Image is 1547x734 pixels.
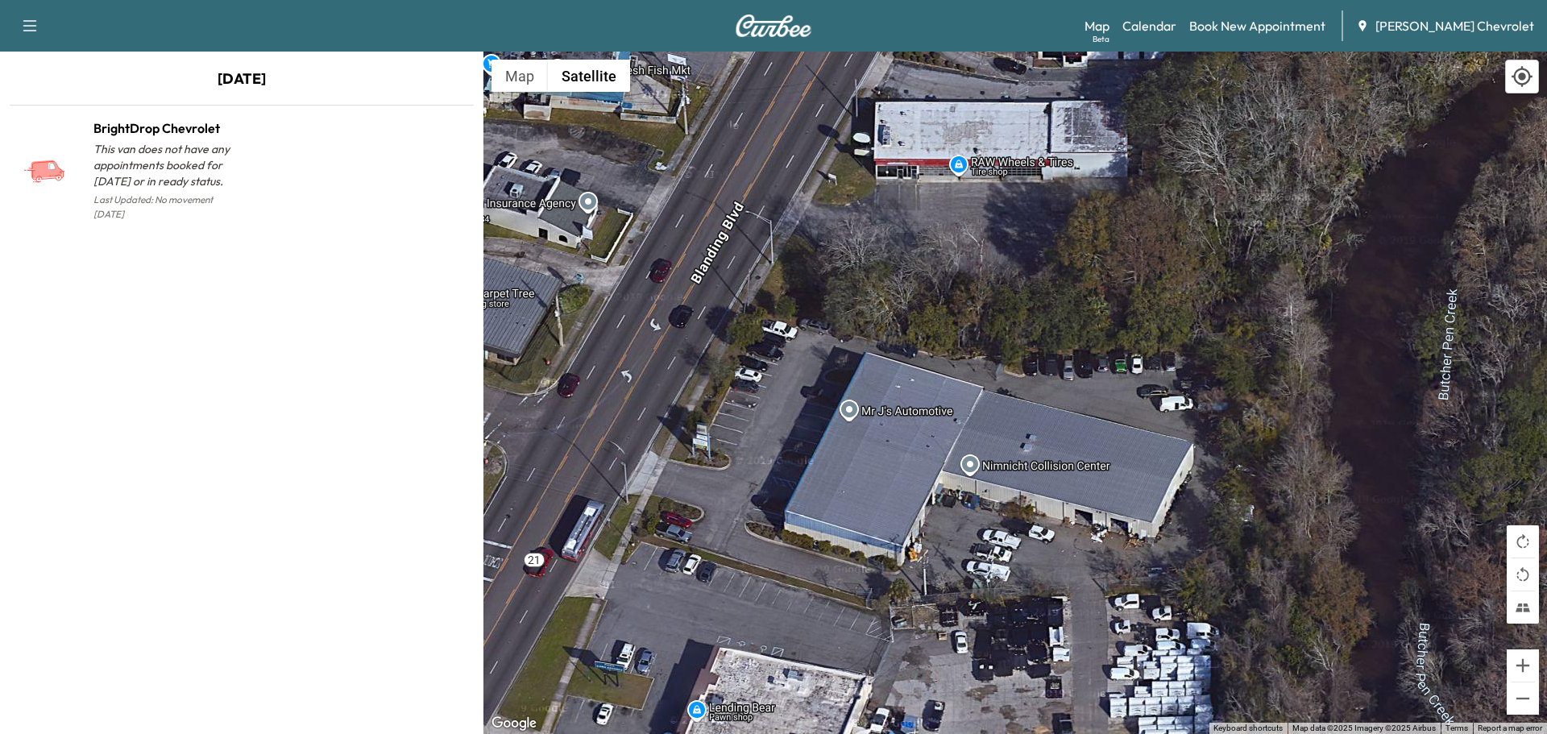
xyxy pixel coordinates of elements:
span: [PERSON_NAME] Chevrolet [1375,16,1534,35]
a: Terms [1445,724,1468,732]
button: Rotate map counterclockwise [1507,558,1539,591]
h1: BrightDrop Chevrolet [93,118,242,138]
div: Recenter map [1505,60,1539,93]
img: Google [487,713,541,734]
p: This van does not have any appointments booked for [DATE] or in ready status. [93,141,242,189]
button: Show satellite imagery [548,60,630,92]
a: Report a map error [1478,724,1542,732]
button: Zoom in [1507,649,1539,682]
button: Tilt map [1507,591,1539,624]
a: Open this area in Google Maps (opens a new window) [487,713,541,734]
a: MapBeta [1085,16,1109,35]
button: Keyboard shortcuts [1213,723,1283,734]
a: Book New Appointment [1189,16,1325,35]
span: Map data ©2025 Imagery ©2025 Airbus [1292,724,1436,732]
img: Curbee Logo [735,15,812,37]
button: Show street map [491,60,548,92]
div: Beta [1093,33,1109,45]
a: Calendar [1122,16,1176,35]
p: Last Updated: No movement [DATE] [93,189,242,225]
button: Zoom out [1507,682,1539,715]
button: Rotate map clockwise [1507,525,1539,558]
